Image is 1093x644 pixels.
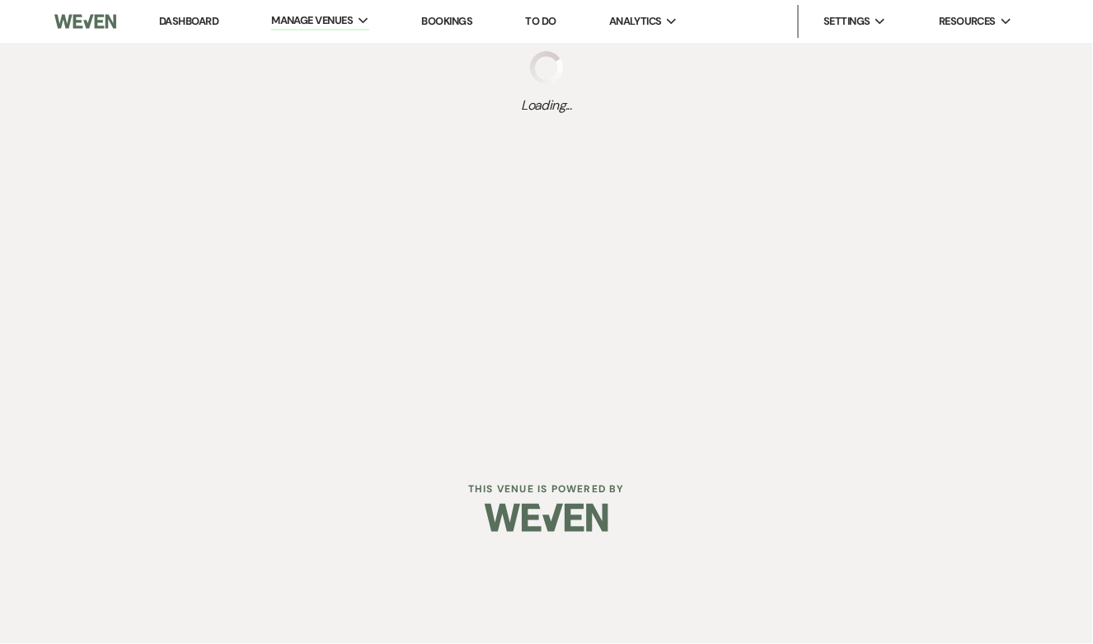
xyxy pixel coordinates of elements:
[422,14,473,28] a: Bookings
[530,51,563,84] img: loading spinner
[159,14,218,28] a: Dashboard
[609,13,662,30] span: Analytics
[54,4,116,39] img: Weven Logo
[485,489,608,547] img: Weven Logo
[939,13,996,30] span: Resources
[271,12,353,29] span: Manage Venues
[823,13,870,30] span: Settings
[522,96,572,115] span: Loading...
[526,14,556,28] a: To Do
